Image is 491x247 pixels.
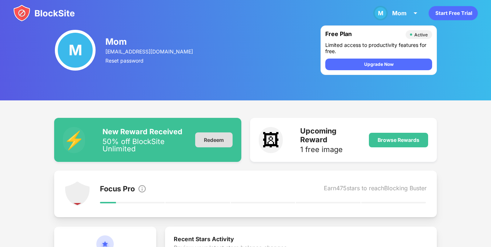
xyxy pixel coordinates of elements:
[300,127,361,144] div: Upcoming Reward
[13,4,75,22] img: blocksite-icon.svg
[102,127,186,136] div: New Reward Received
[64,181,90,207] img: points-level-1.svg
[174,235,428,244] div: Recent Stars Activity
[324,184,427,195] div: Earn 475 stars to reach Blocking Buster
[428,6,478,20] div: animation
[100,184,135,195] div: Focus Pro
[414,32,428,37] div: Active
[55,30,96,71] div: M
[364,61,394,68] div: Upgrade Now
[105,57,194,64] div: Reset password
[300,146,361,153] div: 1 free image
[105,48,194,55] div: [EMAIL_ADDRESS][DOMAIN_NAME]
[102,138,186,152] div: 50% off BlockSite Unlimited
[373,6,388,20] div: M
[392,9,407,17] div: Mom
[325,42,432,54] div: Limited access to productivity features for free.
[259,127,283,153] div: 🖼
[378,137,419,143] div: Browse Rewards
[138,184,146,193] img: info.svg
[105,36,194,47] div: Mom
[63,127,85,153] div: ⚡️
[325,30,402,39] div: Free Plan
[195,132,233,147] div: Redeem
